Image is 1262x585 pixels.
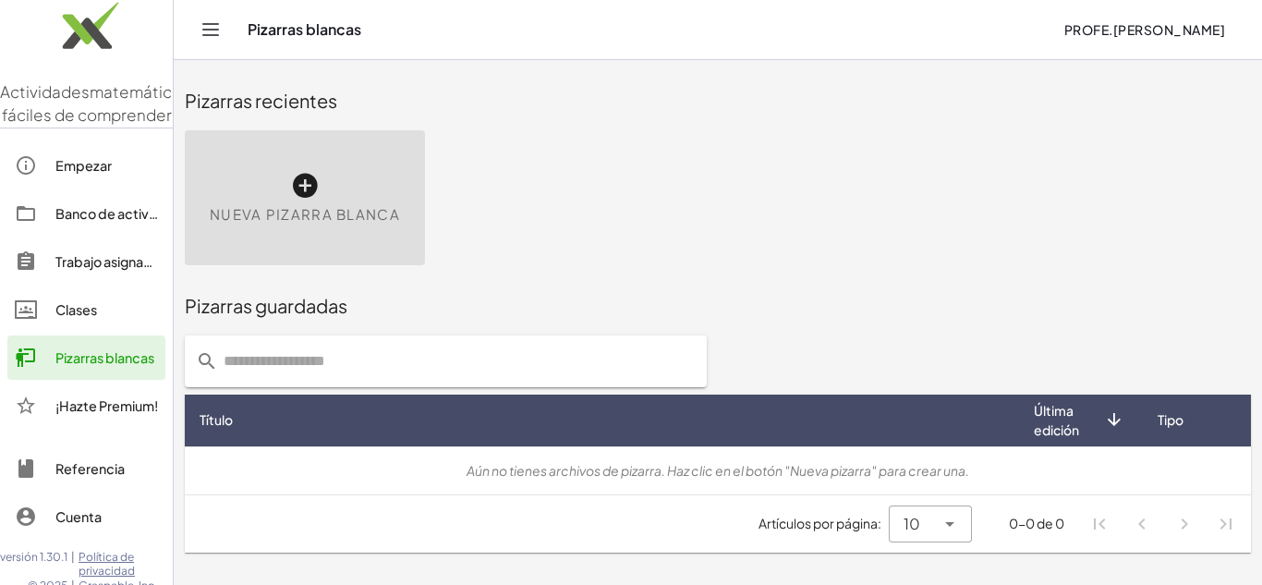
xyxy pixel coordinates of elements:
font: matemáticas fáciles de comprender [2,81,190,126]
font: Aún no tienes archivos de pizarra. Haz clic en el botón "Nueva pizarra" para crear una. [467,462,969,479]
font: Trabajo asignado [55,253,161,270]
font: Artículos por página: [758,515,881,531]
font: Tipo [1158,411,1183,428]
font: Banco de actividades [55,205,192,222]
font: Referencia [55,460,125,477]
a: Cuenta [7,494,165,539]
font: Última edición [1034,402,1079,438]
font: 10 [904,514,920,533]
font: Título [200,411,233,428]
font: Cuenta [55,508,102,525]
span: Artículos por página: [758,514,889,533]
font: Empezar [55,157,112,174]
a: Pizarras blancas [7,335,165,380]
i: prepended action [196,350,218,372]
a: Política de privacidad [79,550,173,579]
font: Pizarras guardadas [185,294,347,317]
font: | [71,550,75,564]
button: PROFE.[PERSON_NAME] [1049,13,1240,46]
button: Cambiar navegación [196,15,225,44]
a: Referencia [7,446,165,491]
font: ¡Hazte Premium! [55,397,158,414]
a: Clases [7,287,165,332]
nav: Navegación de paginación [1079,503,1247,545]
font: Pizarras blancas [55,349,154,366]
a: Banco de actividades [7,191,165,236]
font: Clases [55,301,97,318]
font: 0-0 de 0 [1009,515,1064,531]
a: Trabajo asignado [7,239,165,284]
a: Empezar [7,143,165,188]
font: Nueva pizarra blanca [210,205,400,223]
font: Pizarras recientes [185,89,337,112]
font: PROFE.[PERSON_NAME] [1064,21,1225,38]
font: Política de privacidad [79,550,135,579]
